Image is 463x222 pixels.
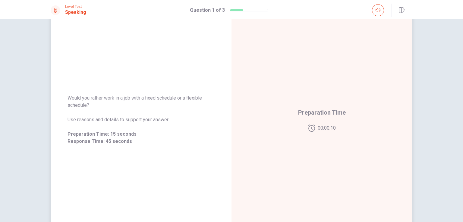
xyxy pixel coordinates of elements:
[68,131,215,138] span: Preparation Time: 15 seconds
[68,138,215,145] span: Response Time: 45 seconds
[65,5,86,9] span: Level Test
[68,116,215,123] span: Use reasons and details to support your answer.
[68,94,215,109] span: Would you rather work in a job with a fixed schedule or a flexible schedule?
[298,108,346,117] span: Preparation Time
[190,7,225,14] h1: Question 1 of 3
[65,9,86,16] h1: Speaking
[318,125,336,132] span: 00:00:10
